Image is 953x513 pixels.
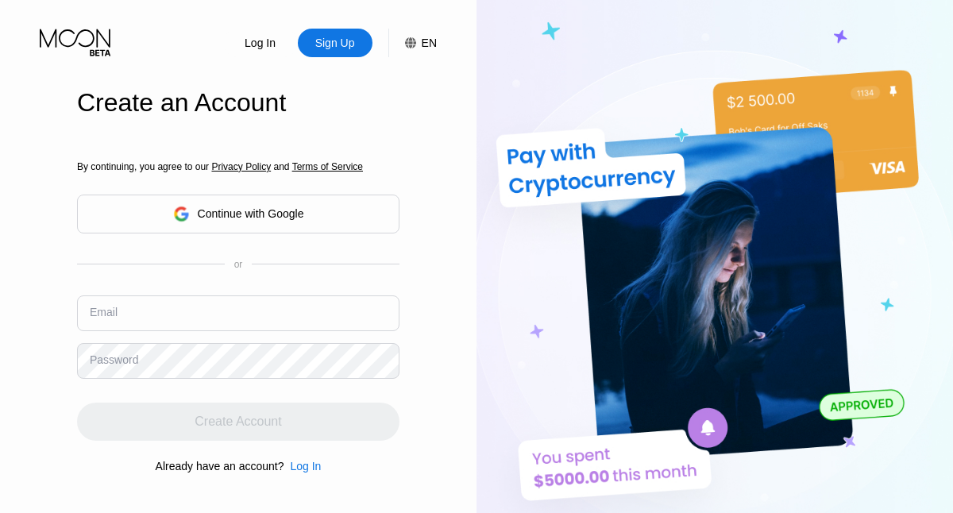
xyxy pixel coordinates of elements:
div: Sign Up [314,35,357,51]
div: Sign Up [298,29,372,57]
div: Email [90,306,118,318]
div: Password [90,353,138,366]
div: Log In [284,460,321,472]
div: Log In [243,35,277,51]
div: EN [388,29,437,57]
div: Create an Account [77,88,399,118]
div: or [234,259,243,270]
div: EN [422,37,437,49]
div: Continue with Google [77,195,399,233]
div: By continuing, you agree to our [77,161,399,172]
span: and [271,161,292,172]
div: Log In [290,460,321,472]
div: Continue with Google [198,207,304,220]
span: Terms of Service [292,161,363,172]
div: Log In [223,29,298,57]
span: Privacy Policy [211,161,271,172]
div: Already have an account? [156,460,284,472]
